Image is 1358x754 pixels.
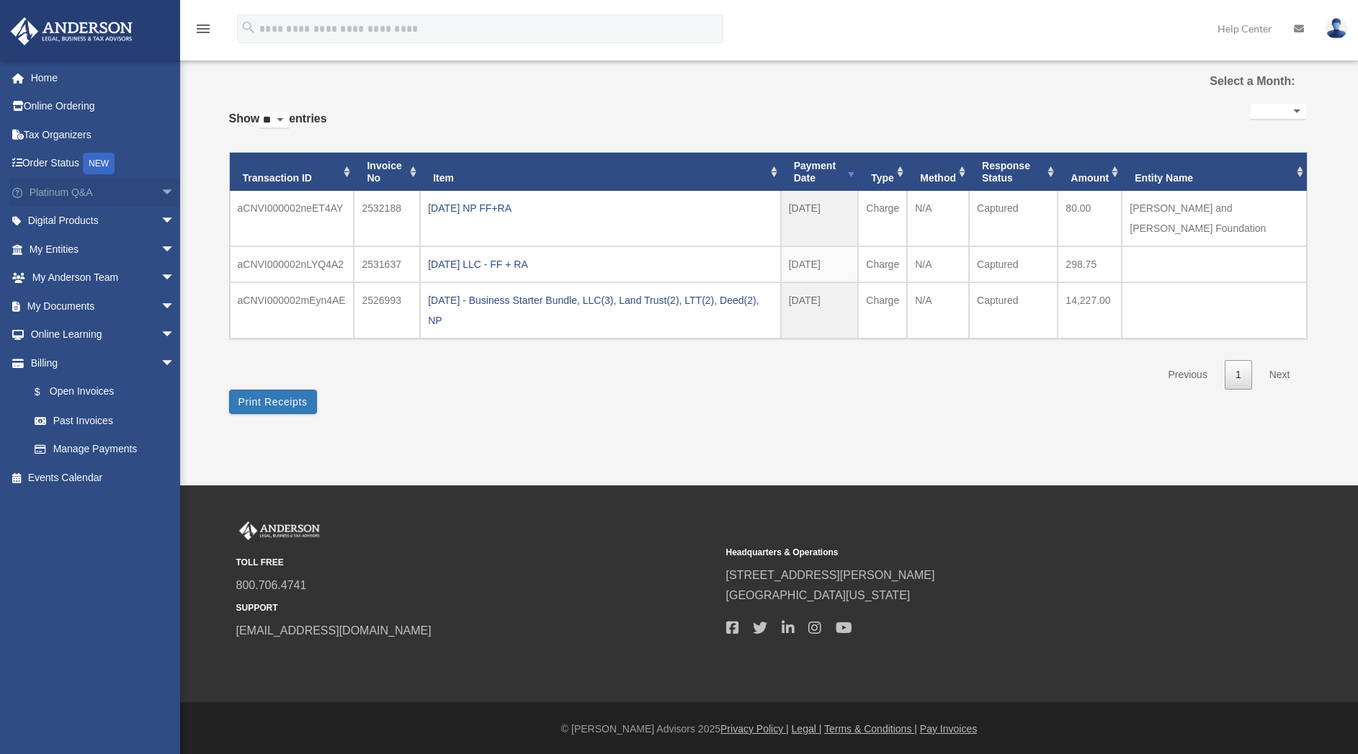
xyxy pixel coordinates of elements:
[907,153,969,192] th: Method: activate to sort column ascending
[10,320,197,349] a: Online Learningarrow_drop_down
[43,383,50,401] span: $
[428,198,772,218] div: [DATE] NP FF+RA
[858,191,907,246] td: Charge
[230,153,354,192] th: Transaction ID: activate to sort column ascending
[259,112,289,129] select: Showentries
[726,589,911,601] a: [GEOGRAPHIC_DATA][US_STATE]
[161,349,189,378] span: arrow_drop_down
[20,435,197,464] a: Manage Payments
[10,235,197,264] a: My Entitiesarrow_drop_down
[1058,282,1122,338] td: 14,227.00
[236,555,716,570] small: TOLL FREE
[10,149,197,179] a: Order StatusNEW
[726,545,1206,560] small: Headquarters & Operations
[1259,360,1301,390] a: Next
[10,463,197,492] a: Events Calendar
[230,191,354,246] td: aCNVI000002neET4AY
[10,207,197,235] a: Digital Productsarrow_drop_down
[236,601,716,616] small: SUPPORT
[781,246,859,282] td: [DATE]
[161,320,189,350] span: arrow_drop_down
[236,624,432,637] a: [EMAIL_ADDRESS][DOMAIN_NAME]
[1058,246,1122,282] td: 298.75
[781,153,859,192] th: Payment Date: activate to sort column ascending
[907,246,969,282] td: N/A
[10,92,197,121] a: Online Ordering
[10,292,197,320] a: My Documentsarrow_drop_down
[1157,360,1218,390] a: Previous
[1122,153,1306,192] th: Entity Name: activate to sort column ascending
[161,207,189,236] span: arrow_drop_down
[354,191,420,246] td: 2532188
[726,569,935,581] a: [STREET_ADDRESS][PERSON_NAME]
[83,153,115,174] div: NEW
[428,290,772,331] div: [DATE] - Business Starter Bundle, LLC(3), Land Trust(2), LTT(2), Deed(2), NP
[858,282,907,338] td: Charge
[969,282,1058,338] td: Captured
[10,264,197,292] a: My Anderson Teamarrow_drop_down
[781,282,859,338] td: [DATE]
[230,282,354,338] td: aCNVI000002mEyn4AE
[195,25,212,37] a: menu
[354,282,420,338] td: 2526993
[969,246,1058,282] td: Captured
[20,377,197,407] a: $Open Invoices
[354,246,420,282] td: 2531637
[420,153,780,192] th: Item: activate to sort column ascending
[236,521,323,540] img: Anderson Advisors Platinum Portal
[180,720,1358,738] div: © [PERSON_NAME] Advisors 2025
[858,246,907,282] td: Charge
[824,723,917,735] a: Terms & Conditions |
[10,63,197,92] a: Home
[969,191,1058,246] td: Captured
[907,191,969,246] td: N/A
[161,264,189,293] span: arrow_drop_down
[720,723,789,735] a: Privacy Policy |
[1137,71,1295,91] label: Select a Month:
[920,723,977,735] a: Pay Invoices
[10,178,197,207] a: Platinum Q&Aarrow_drop_down
[161,235,189,264] span: arrow_drop_down
[907,282,969,338] td: N/A
[10,349,197,377] a: Billingarrow_drop_down
[241,19,256,35] i: search
[858,153,907,192] th: Type: activate to sort column ascending
[20,406,189,435] a: Past Invoices
[1058,191,1122,246] td: 80.00
[1326,18,1347,39] img: User Pic
[792,723,822,735] a: Legal |
[354,153,420,192] th: Invoice No: activate to sort column ascending
[161,178,189,207] span: arrow_drop_down
[1058,153,1122,192] th: Amount: activate to sort column ascending
[6,17,137,45] img: Anderson Advisors Platinum Portal
[969,153,1058,192] th: Response Status: activate to sort column ascending
[428,254,772,274] div: [DATE] LLC - FF + RA
[10,120,197,149] a: Tax Organizers
[229,109,327,143] label: Show entries
[229,390,317,414] button: Print Receipts
[230,246,354,282] td: aCNVI000002nLYQ4A2
[781,191,859,246] td: [DATE]
[1122,191,1306,246] td: [PERSON_NAME] and [PERSON_NAME] Foundation
[195,20,212,37] i: menu
[236,579,307,591] a: 800.706.4741
[1225,360,1252,390] a: 1
[161,292,189,321] span: arrow_drop_down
